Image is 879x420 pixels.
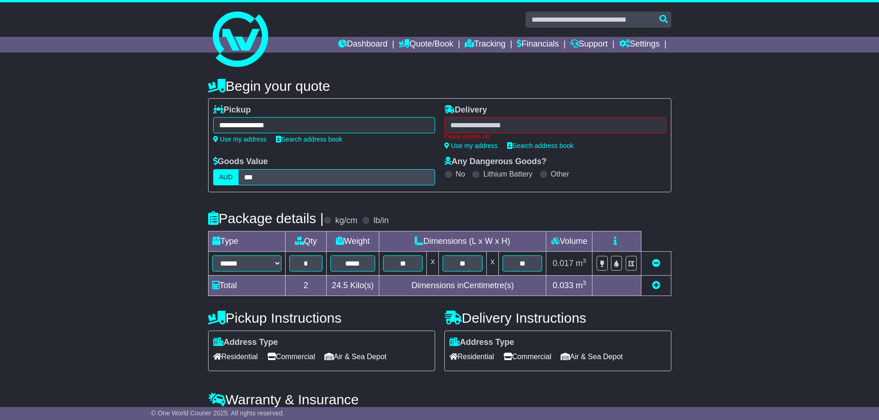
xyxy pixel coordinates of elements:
[561,349,623,364] span: Air & Sea Depot
[551,170,569,178] label: Other
[213,337,278,348] label: Address Type
[553,259,574,268] span: 0.017
[652,259,660,268] a: Remove this item
[213,136,267,143] a: Use my address
[486,251,498,275] td: x
[444,157,547,167] label: Any Dangerous Goods?
[507,142,574,149] a: Search address book
[324,349,387,364] span: Air & Sea Depot
[338,37,388,53] a: Dashboard
[465,37,505,53] a: Tracking
[570,37,608,53] a: Support
[151,409,285,417] span: © One World Courier 2025. All rights reserved.
[213,105,251,115] label: Pickup
[213,169,239,185] label: AUD
[503,349,551,364] span: Commercial
[326,275,379,296] td: Kilo(s)
[208,231,285,251] td: Type
[444,105,487,115] label: Delivery
[427,251,439,275] td: x
[326,231,379,251] td: Weight
[379,275,546,296] td: Dimensions in Centimetre(s)
[373,216,389,226] label: lb/in
[208,275,285,296] td: Total
[267,349,315,364] span: Commercial
[285,275,326,296] td: 2
[213,157,268,167] label: Goods Value
[399,37,453,53] a: Quote/Book
[449,337,514,348] label: Address Type
[444,133,666,140] div: Please provide city
[208,211,324,226] h4: Package details |
[553,281,574,290] span: 0.033
[619,37,660,53] a: Settings
[576,259,586,268] span: m
[208,392,671,407] h4: Warranty & Insurance
[276,136,342,143] a: Search address book
[483,170,532,178] label: Lithium Battery
[213,349,258,364] span: Residential
[335,216,357,226] label: kg/cm
[449,349,494,364] span: Residential
[379,231,546,251] td: Dimensions (L x W x H)
[208,78,671,94] h4: Begin your quote
[583,279,586,286] sup: 3
[517,37,559,53] a: Financials
[583,257,586,264] sup: 3
[456,170,465,178] label: No
[332,281,348,290] span: 24.5
[444,310,671,325] h4: Delivery Instructions
[652,281,660,290] a: Add new item
[576,281,586,290] span: m
[208,310,435,325] h4: Pickup Instructions
[444,142,498,149] a: Use my address
[285,231,326,251] td: Qty
[546,231,592,251] td: Volume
